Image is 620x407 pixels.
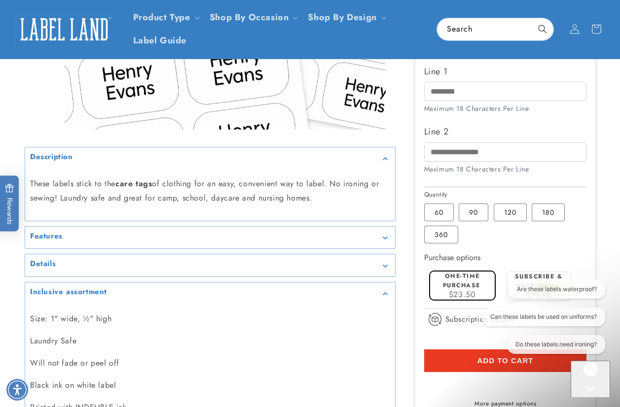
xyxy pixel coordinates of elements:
label: 120 [494,203,527,221]
h2: Inclusive assortment [30,287,107,297]
p: Size: 1" wide, ½" high [30,312,390,327]
summary: Product Type [127,6,204,29]
a: Label Guide [127,29,193,52]
p: Laundry Safe [30,335,390,349]
img: Label Land [15,14,113,44]
a: Product Type [133,11,190,24]
span: Shop By Occasion [210,12,289,23]
p: Black ink on white label [30,378,390,393]
p: Will not fade or peel off [30,356,390,371]
h2: Features [30,232,63,241]
div: Accessibility Menu [6,379,28,401]
h2: Description [30,152,73,162]
label: 90 [459,203,488,221]
summary: Inclusive assortment [25,282,395,305]
a: Label Land [11,10,117,48]
summary: Details [25,255,395,277]
div: Maximum 18 Characters Per Line [424,164,587,174]
label: Line 1 [424,64,587,79]
a: Shop By Design [308,11,376,24]
button: Add to cart [424,349,587,372]
label: One-time purchase [443,271,480,290]
button: Search [532,18,553,40]
summary: Features [25,227,395,249]
summary: Shop By Design [302,6,390,29]
label: 180 [532,203,565,221]
iframe: Gorgias live chat conversation starters [474,280,610,363]
summary: Description [25,147,395,170]
summary: Shop By Occasion [204,6,302,29]
div: Maximum 18 Characters Per Line [424,103,587,114]
label: Subscribe & save [515,272,563,290]
iframe: Gorgias live chat messenger [571,361,610,397]
h2: Details [30,260,56,270]
label: Purchase options [424,252,480,263]
label: 60 [424,203,454,221]
span: Rewards [5,184,14,225]
p: These labels stick to the of clothing for an easy, convenient way to label. No ironing or sewing!... [30,177,390,206]
label: Line 2 [424,124,587,139]
legend: Quantity [424,190,449,200]
span: Label Guide [133,35,187,46]
label: 360 [424,226,458,243]
strong: care tags [115,178,152,190]
span: $23.50 [449,289,476,300]
span: Subscription details [445,313,514,325]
